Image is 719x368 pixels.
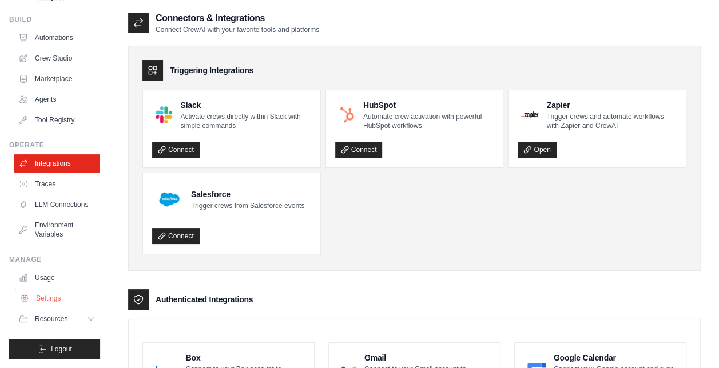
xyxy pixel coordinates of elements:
a: Environment Variables [14,216,100,243]
h4: Box [186,352,305,363]
span: Resources [35,314,67,323]
p: Activate crews directly within Slack with simple commands [180,112,311,130]
a: Connect [152,228,200,244]
button: Logout [9,339,100,359]
a: Settings [15,289,101,307]
a: Integrations [14,154,100,173]
h4: Google Calendar [554,352,677,363]
a: Tool Registry [14,111,100,129]
a: Agents [14,90,100,109]
p: Connect CrewAI with your favorite tools and platforms [156,25,319,34]
h4: Gmail [364,352,491,363]
h4: Zapier [546,99,677,111]
img: HubSpot Logo [339,106,355,123]
h4: Salesforce [191,189,304,200]
a: Usage [14,269,100,287]
a: Crew Studio [14,49,100,67]
a: Traces [14,175,100,193]
p: Trigger crews from Salesforce events [191,201,304,210]
span: Logout [51,345,72,354]
p: Automate crew activation with powerful HubSpot workflows [363,112,494,130]
a: Connect [335,142,383,158]
a: Marketplace [14,70,100,88]
h4: HubSpot [363,99,494,111]
img: Salesforce Logo [156,186,183,213]
button: Resources [14,310,100,328]
img: Slack Logo [156,106,172,123]
a: LLM Connections [14,195,100,214]
h2: Connectors & Integrations [156,11,319,25]
div: Manage [9,255,100,264]
img: Zapier Logo [521,111,538,118]
div: Operate [9,141,100,150]
a: Open [518,142,556,158]
a: Automations [14,29,100,47]
div: Build [9,15,100,24]
h3: Authenticated Integrations [156,294,253,305]
p: Trigger crews and automate workflows with Zapier and CrewAI [546,112,677,130]
h3: Triggering Integrations [170,65,253,76]
h4: Slack [180,99,311,111]
a: Connect [152,142,200,158]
